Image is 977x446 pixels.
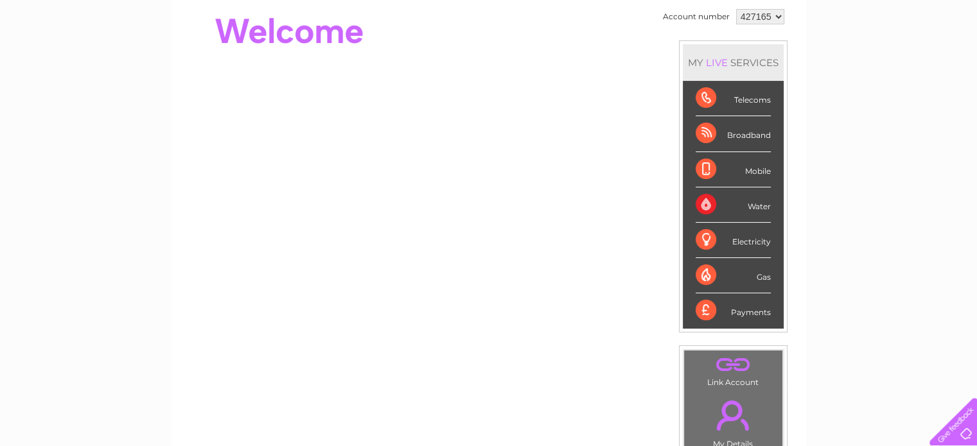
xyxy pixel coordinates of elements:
div: Clear Business is a trading name of Verastar Limited (registered in [GEOGRAPHIC_DATA] No. 3667643... [186,7,793,62]
div: Water [696,187,771,223]
a: Contact [892,55,923,64]
a: Blog [865,55,884,64]
a: Telecoms [819,55,858,64]
div: Telecoms [696,81,771,116]
a: Water [751,55,775,64]
a: . [687,354,779,376]
a: Log out [935,55,965,64]
td: Account number [660,6,733,28]
div: Gas [696,258,771,293]
div: Mobile [696,152,771,187]
td: Link Account [683,350,783,390]
a: Energy [783,55,811,64]
div: Broadband [696,116,771,151]
div: Payments [696,293,771,328]
div: MY SERVICES [683,44,784,81]
div: Electricity [696,223,771,258]
a: 0333 014 3131 [735,6,823,22]
div: LIVE [703,56,730,69]
img: logo.png [34,33,100,73]
a: . [687,393,779,438]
